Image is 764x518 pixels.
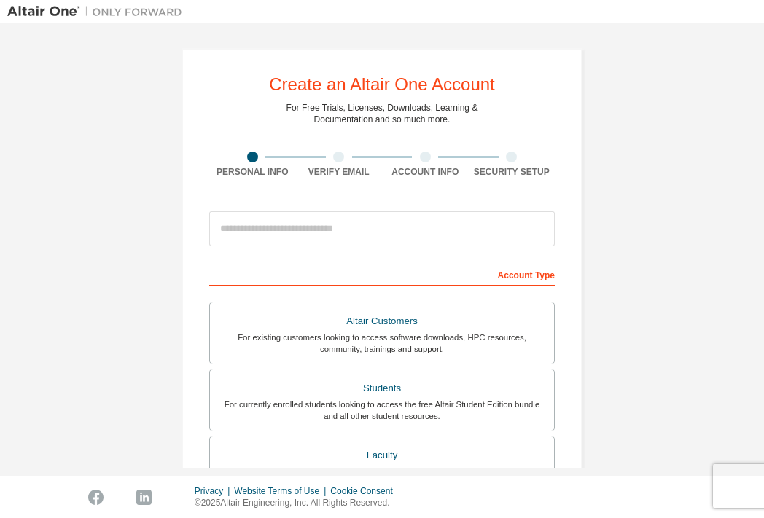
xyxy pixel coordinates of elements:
[286,102,478,125] div: For Free Trials, Licenses, Downloads, Learning & Documentation and so much more.
[209,166,296,178] div: Personal Info
[219,399,545,422] div: For currently enrolled students looking to access the free Altair Student Edition bundle and all ...
[195,485,234,497] div: Privacy
[219,445,545,466] div: Faculty
[88,490,104,505] img: facebook.svg
[269,76,495,93] div: Create an Altair One Account
[209,262,555,286] div: Account Type
[195,497,402,509] p: © 2025 Altair Engineering, Inc. All Rights Reserved.
[219,331,545,355] div: For existing customers looking to access software downloads, HPC resources, community, trainings ...
[296,166,383,178] div: Verify Email
[234,485,330,497] div: Website Terms of Use
[382,166,469,178] div: Account Info
[330,485,401,497] div: Cookie Consent
[469,166,556,178] div: Security Setup
[7,4,190,19] img: Altair One
[219,465,545,488] div: For faculty & administrators of academic institutions administering students and accessing softwa...
[136,490,152,505] img: linkedin.svg
[219,311,545,331] div: Altair Customers
[219,378,545,399] div: Students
